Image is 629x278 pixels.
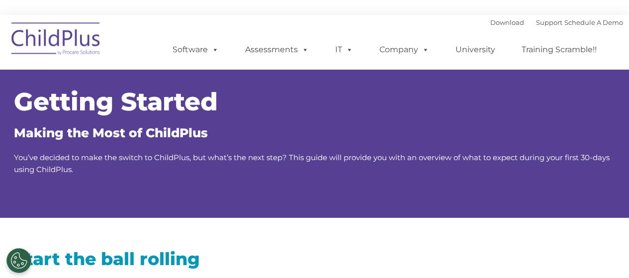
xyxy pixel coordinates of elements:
[446,40,505,60] a: University
[325,40,363,60] a: IT
[369,40,439,60] a: Company
[536,18,562,26] a: Support
[163,40,229,60] a: Software
[235,40,319,60] a: Assessments
[490,18,623,26] font: |
[14,248,307,270] h2: Start the ball rolling
[564,18,623,26] a: Schedule A Demo
[490,18,524,26] a: Download
[14,125,208,140] span: Making the Most of ChildPlus
[512,40,607,60] a: Training Scramble!!
[6,15,106,65] img: ChildPlus by Procare Solutions
[6,248,31,273] button: Cookies Settings
[14,87,218,117] span: Getting Started
[14,153,610,174] span: You’ve decided to make the switch to ChildPlus, but what’s the next step? This guide will provide...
